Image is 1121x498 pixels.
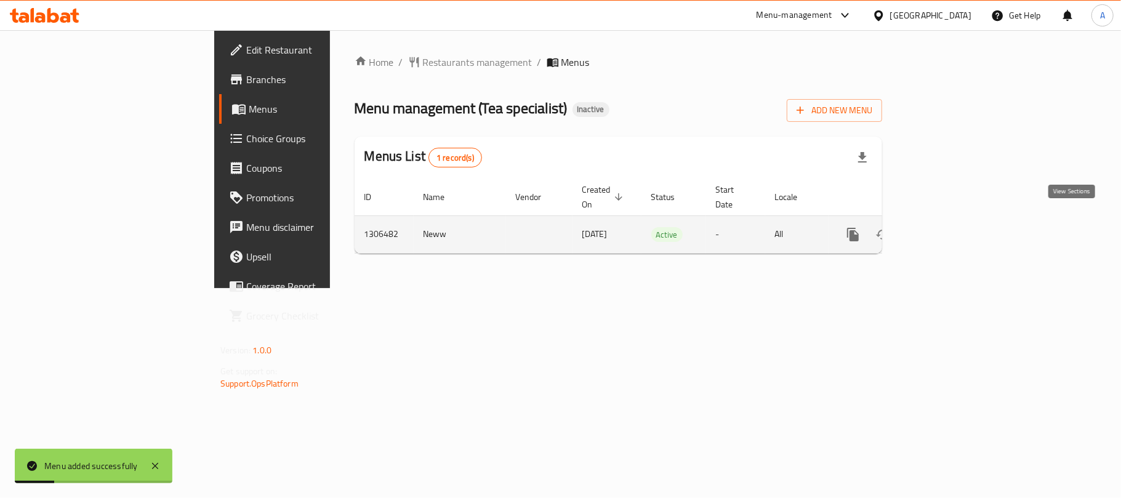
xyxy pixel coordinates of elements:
div: Inactive [573,102,609,117]
th: Actions [829,179,966,216]
a: Support.OpsPlatform [220,376,299,392]
a: Promotions [219,183,401,212]
span: Inactive [573,104,609,114]
span: Add New Menu [797,103,872,118]
div: [GEOGRAPHIC_DATA] [890,9,971,22]
span: Vendor [516,190,558,204]
a: Branches [219,65,401,94]
a: Choice Groups [219,124,401,153]
nav: breadcrumb [355,55,882,70]
span: 1 record(s) [429,152,481,164]
div: Menu added successfully [44,459,138,473]
div: Total records count [428,148,482,167]
li: / [537,55,542,70]
span: A [1100,9,1105,22]
span: Version: [220,342,251,358]
table: enhanced table [355,179,966,254]
td: All [765,215,829,253]
span: Edit Restaurant [246,42,392,57]
a: Menu disclaimer [219,212,401,242]
a: Restaurants management [408,55,532,70]
span: Menu management ( Tea specialist ) [355,94,568,122]
div: Export file [848,143,877,172]
span: Choice Groups [246,131,392,146]
a: Upsell [219,242,401,271]
span: Menu disclaimer [246,220,392,235]
span: Locale [775,190,814,204]
span: Grocery Checklist [246,308,392,323]
span: Active [651,228,683,242]
button: Add New Menu [787,99,882,122]
span: Branches [246,72,392,87]
span: Restaurants management [423,55,532,70]
h2: Menus List [364,147,482,167]
td: - [706,215,765,253]
a: Grocery Checklist [219,301,401,331]
div: Active [651,227,683,242]
span: Promotions [246,190,392,205]
span: Menus [561,55,590,70]
a: Edit Restaurant [219,35,401,65]
span: Menus [249,102,392,116]
span: Created On [582,182,627,212]
span: Coupons [246,161,392,175]
a: Coverage Report [219,271,401,301]
a: Coupons [219,153,401,183]
span: Get support on: [220,363,277,379]
div: Menu-management [757,8,832,23]
span: Coverage Report [246,279,392,294]
button: more [838,220,868,249]
span: Name [424,190,461,204]
button: Change Status [868,220,898,249]
td: Neww [414,215,506,253]
span: ID [364,190,388,204]
span: [DATE] [582,226,608,242]
span: Status [651,190,691,204]
a: Menus [219,94,401,124]
span: Upsell [246,249,392,264]
span: Start Date [716,182,750,212]
span: 1.0.0 [252,342,271,358]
